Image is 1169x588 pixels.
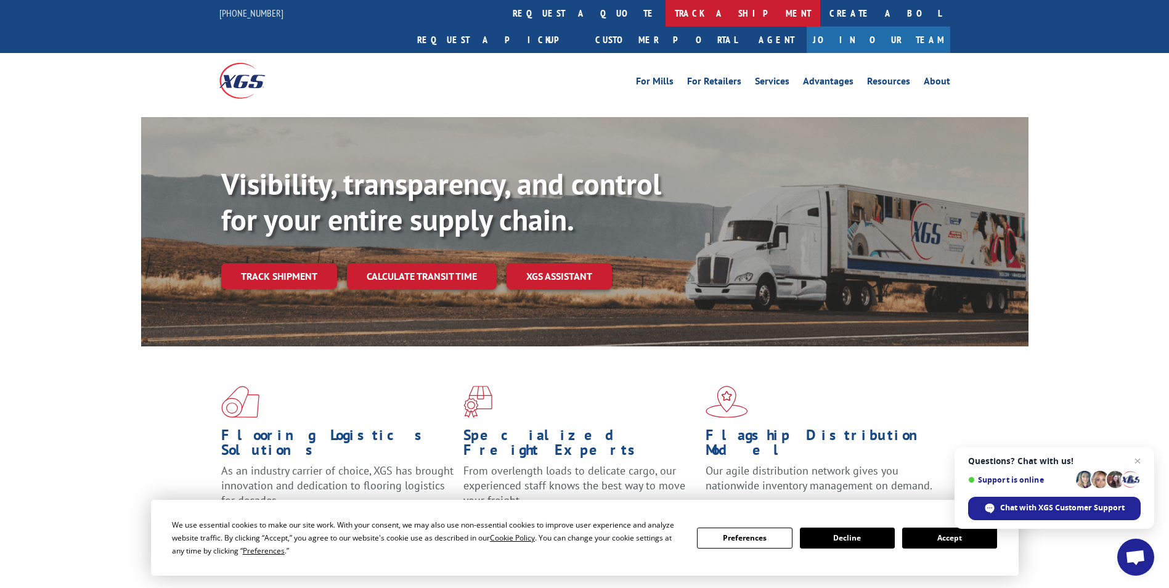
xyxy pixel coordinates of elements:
[807,27,950,53] a: Join Our Team
[800,528,895,549] button: Decline
[867,76,910,90] a: Resources
[221,386,259,418] img: xgs-icon-total-supply-chain-intelligence-red
[706,386,748,418] img: xgs-icon-flagship-distribution-model-red
[1000,502,1125,513] span: Chat with XGS Customer Support
[636,76,674,90] a: For Mills
[968,475,1072,484] span: Support is online
[1130,454,1145,468] span: Close chat
[219,7,283,19] a: [PHONE_NUMBER]
[408,27,586,53] a: Request a pickup
[1117,539,1154,576] div: Open chat
[151,500,1019,576] div: Cookie Consent Prompt
[463,386,492,418] img: xgs-icon-focused-on-flooring-red
[968,456,1141,466] span: Questions? Chat with us!
[706,463,932,492] span: Our agile distribution network gives you nationwide inventory management on demand.
[463,428,696,463] h1: Specialized Freight Experts
[243,545,285,556] span: Preferences
[586,27,746,53] a: Customer Portal
[221,263,337,289] a: Track shipment
[221,463,454,507] span: As an industry carrier of choice, XGS has brought innovation and dedication to flooring logistics...
[347,263,497,290] a: Calculate transit time
[172,518,682,557] div: We use essential cookies to make our site work. With your consent, we may also use non-essential ...
[924,76,950,90] a: About
[687,76,741,90] a: For Retailers
[706,428,939,463] h1: Flagship Distribution Model
[507,263,612,290] a: XGS ASSISTANT
[697,528,792,549] button: Preferences
[221,165,661,239] b: Visibility, transparency, and control for your entire supply chain.
[746,27,807,53] a: Agent
[902,528,997,549] button: Accept
[803,76,853,90] a: Advantages
[221,428,454,463] h1: Flooring Logistics Solutions
[490,533,535,543] span: Cookie Policy
[968,497,1141,520] div: Chat with XGS Customer Support
[755,76,789,90] a: Services
[463,463,696,518] p: From overlength loads to delicate cargo, our experienced staff knows the best way to move your fr...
